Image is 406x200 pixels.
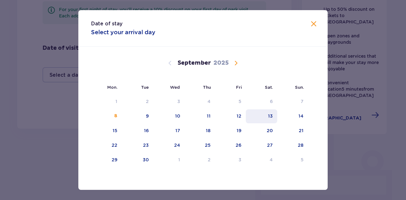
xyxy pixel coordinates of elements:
td: Choose Friday, September 12, 2025 as your check-in date. It's available. [215,109,246,123]
font: 18 [206,128,211,133]
font: Date of stay [91,21,122,27]
td: Not available. Saturday, September 6, 2025 [246,95,277,109]
font: 10 [175,113,180,119]
td: Choose Monday, September 15, 2025 as your check-in date. It's available. [91,124,122,138]
td: Not available. Tuesday, September 2, 2025 [122,95,153,109]
font: 20 [267,128,273,133]
font: 2025 [213,59,229,67]
font: 13 [268,113,273,119]
font: 1 [115,99,117,104]
td: Choose Thursday, September 11, 2025 as your check-in date. It's available. [185,109,215,123]
font: Sat. [265,85,273,90]
font: Select your arrival day [91,29,155,35]
td: Choose Saturday, September 20, 2025 as your check-in date. It's available. [246,124,277,138]
td: Choose Wednesday, September 10, 2025 as your check-in date. It's available. [153,109,185,123]
font: Tue [141,85,149,90]
font: 5 [239,99,241,104]
td: Not available. Monday, September 1, 2025 [91,95,122,109]
td: Not available. Sunday, September 7, 2025 [277,95,308,109]
td: Choose Sunday, September 21, 2025 as your check-in date. It's available. [277,124,308,138]
font: 17 [175,128,180,133]
td: Choose Tuesday, September 16, 2025 as your check-in date. It's available. [122,124,153,138]
td: Choose Saturday, September 13, 2025 as your check-in date. It's available. [246,109,277,123]
td: Choose Thursday, September 18, 2025 as your check-in date. It's available. [185,124,215,138]
font: 15 [113,128,117,133]
font: 8 [114,114,117,118]
font: 3 [177,99,180,104]
td: Choose Sunday, September 14, 2025 as your check-in date. It's available. [277,109,308,123]
td: Choose Wednesday, September 17, 2025 as your check-in date. It's available. [153,124,185,138]
font: 16 [144,128,149,133]
font: 9 [146,113,149,119]
font: 4 [207,99,211,104]
font: September [178,59,211,67]
td: Not available. Wednesday, September 3, 2025 [153,95,185,109]
font: 6 [270,99,273,104]
td: Choose Friday, September 19, 2025 as your check-in date. It's available. [215,124,246,138]
font: Wed [170,85,180,90]
font: 12 [237,113,241,119]
font: Mon. [107,85,118,90]
font: Fri [236,85,242,90]
td: Not available. Friday, September 5, 2025 [215,95,246,109]
font: 2 [146,99,149,104]
td: Not available. Thursday, September 4, 2025 [185,95,215,109]
font: Thu [203,85,211,90]
font: 19 [237,128,241,133]
div: Calendar [78,47,328,178]
td: Choose Monday, September 8, 2025 as your check-in date. It's available. [91,109,122,123]
font: 11 [207,113,211,119]
td: Choose Tuesday, September 9, 2025 as your check-in date. It's available. [122,109,153,123]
